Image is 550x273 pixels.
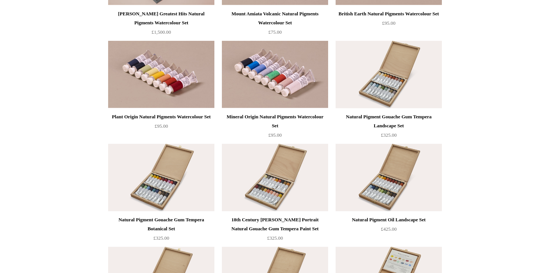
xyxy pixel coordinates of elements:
[224,9,326,27] div: Mount Amiata Volcanic Natural Pigments Watercolour Set
[267,235,283,241] span: £325.00
[108,112,214,143] a: Plant Origin Natural Pigments Watercolour Set £95.00
[222,215,328,246] a: 18th Century [PERSON_NAME] Portrait Natural Gouache Gum Tempera Paint Set £325.00
[337,215,440,224] div: Natural Pigment Oil Landscape Set
[110,112,213,121] div: Plant Origin Natural Pigments Watercolour Set
[108,9,214,40] a: [PERSON_NAME] Greatest Hits Natural Pigments Watercolour Set £1,500.00
[381,226,397,232] span: £425.00
[382,20,395,26] span: £95.00
[222,9,328,40] a: Mount Amiata Volcanic Natural Pigments Watercolour Set £75.00
[222,112,328,143] a: Mineral Origin Natural Pigments Watercolour Set £95.00
[337,112,440,130] div: Natural Pigment Gouache Gum Tempera Landscape Set
[108,144,214,211] a: Natural Pigment Gouache Gum Tempera Botanical Set Natural Pigment Gouache Gum Tempera Botanical Set
[108,215,214,246] a: Natural Pigment Gouache Gum Tempera Botanical Set £325.00
[336,41,442,108] a: Natural Pigment Gouache Gum Tempera Landscape Set Natural Pigment Gouache Gum Tempera Landscape Set
[155,123,168,129] span: £95.00
[268,29,282,35] span: £75.00
[222,144,328,211] a: 18th Century George Romney Portrait Natural Gouache Gum Tempera Paint Set 18th Century George Rom...
[222,41,328,108] a: Mineral Origin Natural Pigments Watercolour Set Mineral Origin Natural Pigments Watercolour Set
[336,112,442,143] a: Natural Pigment Gouache Gum Tempera Landscape Set £325.00
[222,144,328,211] img: 18th Century George Romney Portrait Natural Gouache Gum Tempera Paint Set
[110,9,213,27] div: [PERSON_NAME] Greatest Hits Natural Pigments Watercolour Set
[224,215,326,233] div: 18th Century [PERSON_NAME] Portrait Natural Gouache Gum Tempera Paint Set
[108,144,214,211] img: Natural Pigment Gouache Gum Tempera Botanical Set
[153,235,169,241] span: £325.00
[337,9,440,18] div: British Earth Natural Pigments Watercolour Set
[110,215,213,233] div: Natural Pigment Gouache Gum Tempera Botanical Set
[336,41,442,108] img: Natural Pigment Gouache Gum Tempera Landscape Set
[381,132,397,138] span: £325.00
[336,144,442,211] a: Natural Pigment Oil Landscape Set Natural Pigment Oil Landscape Set
[336,144,442,211] img: Natural Pigment Oil Landscape Set
[152,29,171,35] span: £1,500.00
[336,215,442,246] a: Natural Pigment Oil Landscape Set £425.00
[108,41,214,108] a: Plant Origin Natural Pigments Watercolour Set Plant Origin Natural Pigments Watercolour Set
[336,9,442,40] a: British Earth Natural Pigments Watercolour Set £95.00
[222,41,328,108] img: Mineral Origin Natural Pigments Watercolour Set
[268,132,282,138] span: £95.00
[108,41,214,108] img: Plant Origin Natural Pigments Watercolour Set
[224,112,326,130] div: Mineral Origin Natural Pigments Watercolour Set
